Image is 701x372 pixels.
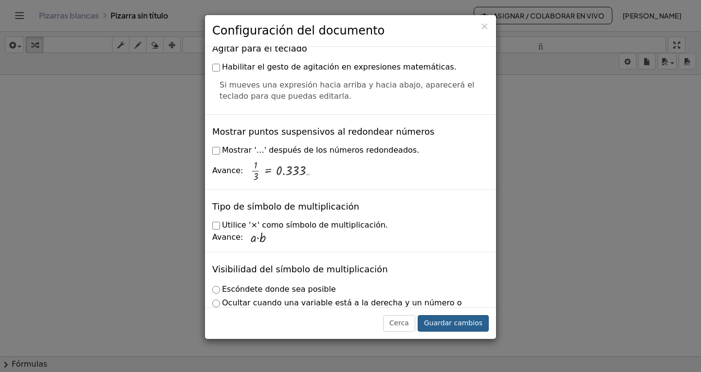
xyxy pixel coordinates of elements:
[212,64,220,71] input: Habilitar el gesto de agitación en expresiones matemáticas.
[212,264,388,274] font: Visibilidad del símbolo de multiplicación
[418,315,489,332] button: Guardar cambios
[222,220,388,230] font: Utilice '×' como símbolo de multiplicación.
[480,20,489,32] font: ×
[424,319,482,327] font: Guardar cambios
[222,145,419,155] font: Mostrar '…' después de los números redondeados.
[389,319,409,327] font: Cerca
[212,147,220,155] input: Mostrar '…' después de los números redondeados.
[222,284,336,294] font: Escóndete donde sea posible
[383,315,415,332] button: Cerca
[212,43,307,53] font: Agitar para el teclado
[212,286,220,294] input: Escóndete donde sea posible
[212,126,434,137] font: Mostrar puntos suspensivos al redondear números
[212,24,385,37] font: Configuración del documento
[212,201,359,212] font: Tipo de símbolo de multiplicación
[220,80,475,101] font: Si mueves una expresión hacia arriba y hacia abajo, aparecerá el teclado para que puedas editarla.
[222,62,457,71] font: Habilitar el gesto de agitación en expresiones matemáticas.
[212,300,220,307] input: Ocultar cuando una variable está a la derecha y un número o variable está a la izquierda
[480,21,489,32] button: Cerca
[212,222,220,230] input: Utilice '×' como símbolo de multiplicación.
[212,232,243,242] font: Avance:
[222,298,461,319] font: Ocultar cuando una variable está a la derecha y un número o variable está a la izquierda
[212,166,243,175] font: Avance:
